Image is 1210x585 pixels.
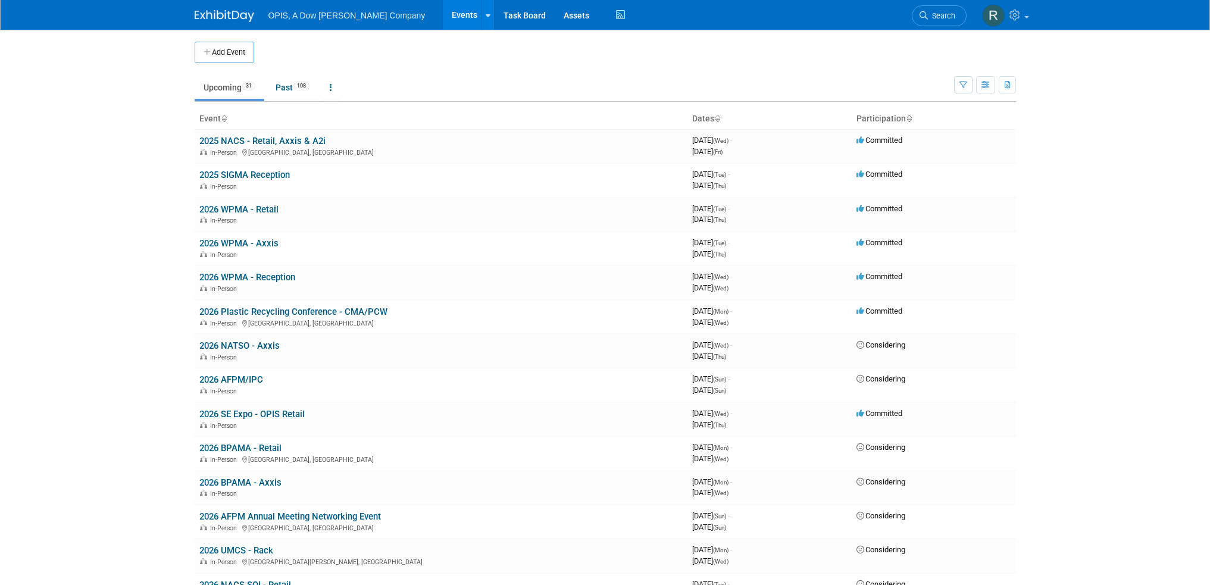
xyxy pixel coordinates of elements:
img: In-Person Event [200,251,207,257]
span: - [730,545,732,554]
th: Event [195,109,687,129]
img: In-Person Event [200,285,207,291]
span: (Tue) [713,171,726,178]
a: Search [912,5,967,26]
span: (Wed) [713,558,728,565]
span: [DATE] [692,238,730,247]
span: (Tue) [713,240,726,246]
span: (Mon) [713,445,728,451]
span: Considering [856,511,905,520]
span: (Wed) [713,342,728,349]
img: In-Person Event [200,456,207,462]
span: - [728,204,730,213]
span: [DATE] [692,318,728,327]
span: Committed [856,409,902,418]
img: In-Person Event [200,353,207,359]
span: (Wed) [713,456,728,462]
span: (Thu) [713,251,726,258]
span: [DATE] [692,249,726,258]
span: Committed [856,306,902,315]
span: [DATE] [692,204,730,213]
span: 31 [242,82,255,90]
span: [DATE] [692,409,732,418]
span: (Sun) [713,387,726,394]
span: (Wed) [713,274,728,280]
span: [DATE] [692,454,728,463]
span: - [730,409,732,418]
span: In-Person [210,456,240,464]
span: Considering [856,374,905,383]
span: In-Person [210,524,240,532]
span: [DATE] [692,511,730,520]
a: Upcoming31 [195,76,264,99]
a: 2026 WPMA - Axxis [199,238,279,249]
span: [DATE] [692,477,732,486]
span: Considering [856,443,905,452]
th: Participation [852,109,1016,129]
img: In-Person Event [200,387,207,393]
button: Add Event [195,42,254,63]
span: (Thu) [713,217,726,223]
img: In-Person Event [200,422,207,428]
a: 2026 WPMA - Reception [199,272,295,283]
span: - [728,238,730,247]
span: [DATE] [692,147,723,156]
a: 2026 UMCS - Rack [199,545,273,556]
span: In-Person [210,353,240,361]
span: Considering [856,340,905,349]
img: In-Person Event [200,217,207,223]
span: [DATE] [692,306,732,315]
span: Committed [856,272,902,281]
span: - [728,374,730,383]
span: [DATE] [692,181,726,190]
span: In-Person [210,217,240,224]
span: (Mon) [713,547,728,553]
span: In-Person [210,387,240,395]
span: Committed [856,238,902,247]
span: Committed [856,170,902,179]
a: 2026 WPMA - Retail [199,204,279,215]
a: 2026 Plastic Recycling Conference - CMA/PCW [199,306,387,317]
span: [DATE] [692,374,730,383]
span: (Wed) [713,137,728,144]
div: [GEOGRAPHIC_DATA], [GEOGRAPHIC_DATA] [199,147,683,157]
a: 2026 AFPM Annual Meeting Networking Event [199,511,381,522]
span: [DATE] [692,420,726,429]
span: - [728,511,730,520]
a: 2026 AFPM/IPC [199,374,263,385]
a: Past108 [267,76,318,99]
span: [DATE] [692,386,726,395]
th: Dates [687,109,852,129]
a: Sort by Participation Type [906,114,912,123]
a: 2026 BPAMA - Retail [199,443,282,453]
div: [GEOGRAPHIC_DATA], [GEOGRAPHIC_DATA] [199,523,683,532]
span: [DATE] [692,352,726,361]
span: In-Person [210,320,240,327]
span: [DATE] [692,215,726,224]
a: 2026 SE Expo - OPIS Retail [199,409,305,420]
div: [GEOGRAPHIC_DATA][PERSON_NAME], [GEOGRAPHIC_DATA] [199,556,683,566]
span: [DATE] [692,545,732,554]
img: In-Person Event [200,183,207,189]
span: - [730,340,732,349]
span: (Sun) [713,376,726,383]
span: [DATE] [692,170,730,179]
span: [DATE] [692,340,732,349]
span: Considering [856,477,905,486]
span: (Wed) [713,490,728,496]
span: - [730,477,732,486]
span: [DATE] [692,523,726,531]
span: [DATE] [692,443,732,452]
a: 2026 NATSO - Axxis [199,340,280,351]
span: (Sun) [713,524,726,531]
span: (Mon) [713,479,728,486]
span: - [730,443,732,452]
span: Committed [856,204,902,213]
a: Sort by Event Name [221,114,227,123]
span: In-Person [210,285,240,293]
a: 2025 SIGMA Reception [199,170,290,180]
img: In-Person Event [200,490,207,496]
img: In-Person Event [200,524,207,530]
span: (Mon) [713,308,728,315]
span: In-Person [210,251,240,259]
